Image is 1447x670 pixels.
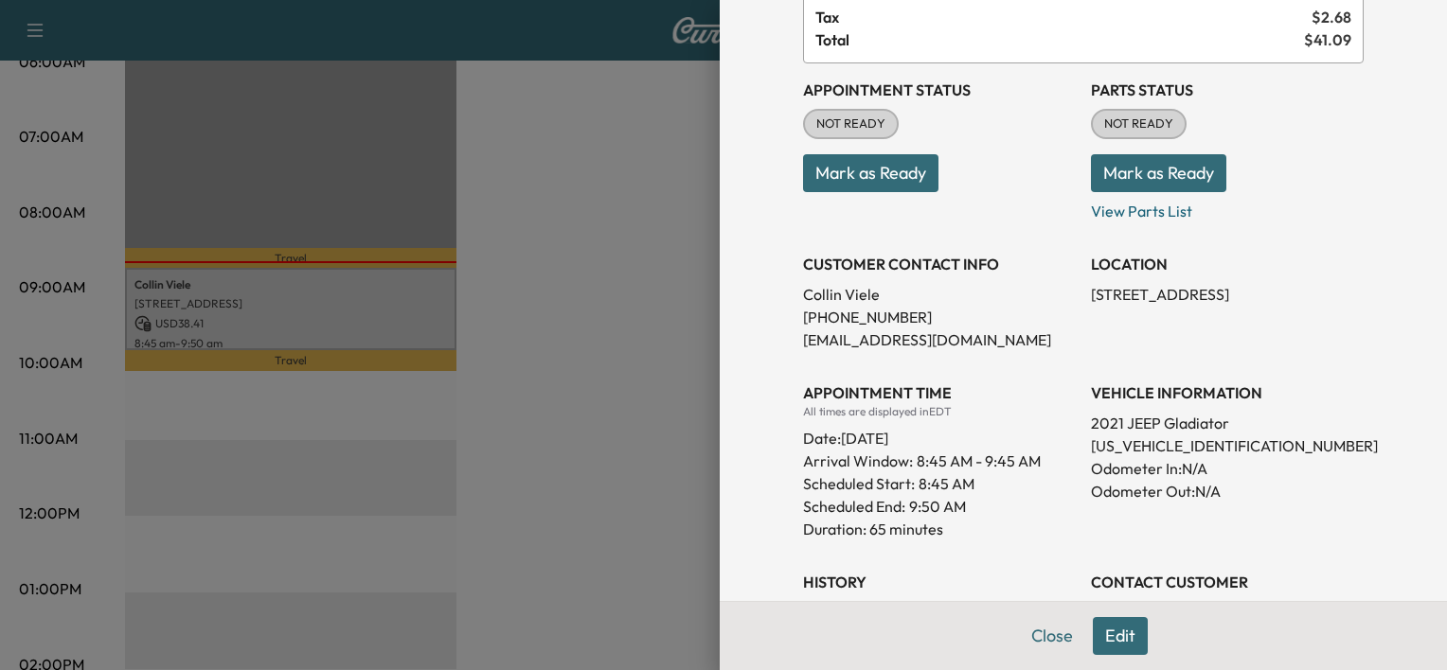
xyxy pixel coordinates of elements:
[1091,457,1364,480] p: Odometer In: N/A
[805,115,897,133] span: NOT READY
[919,472,974,495] p: 8:45 AM
[1304,28,1351,51] span: $ 41.09
[1091,480,1364,502] p: Odometer Out: N/A
[1091,283,1364,306] p: [STREET_ADDRESS]
[1091,192,1364,222] p: View Parts List
[803,381,1076,404] h3: APPOINTMENT TIME
[815,6,1312,28] span: Tax
[917,450,1041,472] span: 8:45 AM - 9:45 AM
[803,253,1076,275] h3: CUSTOMER CONTACT INFO
[909,495,966,518] p: 9:50 AM
[803,571,1076,593] h3: History
[815,28,1304,51] span: Total
[803,495,905,518] p: Scheduled End:
[803,154,938,192] button: Mark as Ready
[1312,6,1351,28] span: $ 2.68
[1091,79,1364,101] h3: Parts Status
[803,518,1076,540] p: Duration: 65 minutes
[1093,617,1148,655] button: Edit
[1091,571,1364,593] h3: CONTACT CUSTOMER
[1091,412,1364,434] p: 2021 JEEP Gladiator
[1019,617,1085,655] button: Close
[1091,381,1364,404] h3: VEHICLE INFORMATION
[1091,253,1364,275] h3: LOCATION
[803,472,915,495] p: Scheduled Start:
[803,419,1076,450] div: Date: [DATE]
[1091,434,1364,457] p: [US_VEHICLE_IDENTIFICATION_NUMBER]
[1093,115,1185,133] span: NOT READY
[803,450,1076,472] p: Arrival Window:
[1091,154,1226,192] button: Mark as Ready
[803,79,1076,101] h3: Appointment Status
[803,306,1076,328] p: [PHONE_NUMBER]
[803,283,1076,306] p: Collin Viele
[803,404,1076,419] div: All times are displayed in EDT
[803,328,1076,351] p: [EMAIL_ADDRESS][DOMAIN_NAME]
